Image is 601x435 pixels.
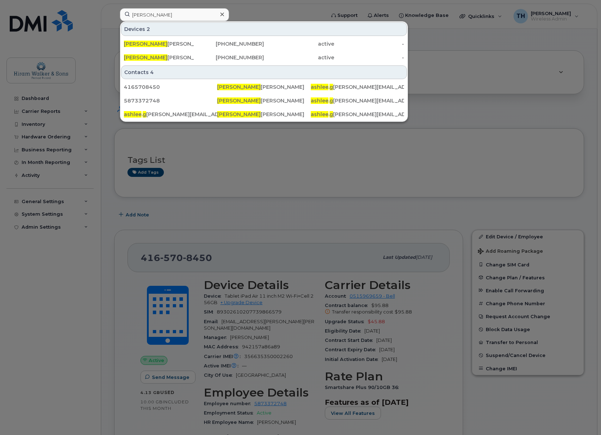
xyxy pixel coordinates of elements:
span: g [143,111,146,118]
span: ashlee [311,97,328,104]
span: g [329,97,333,104]
div: 5873372748 [124,97,217,104]
div: [PERSON_NAME] [217,83,310,91]
span: ashlee [311,111,328,118]
span: g [329,111,333,118]
span: [PERSON_NAME] [217,111,261,118]
span: [PERSON_NAME] [217,97,261,104]
a: ashlee.g[PERSON_NAME][EMAIL_ADDRESS][PERSON_NAME][DOMAIN_NAME][PERSON_NAME][PERSON_NAME]ashlee.g[... [121,108,407,121]
span: [PERSON_NAME] [124,54,167,61]
div: 4165708450 [124,83,217,91]
div: [PHONE_NUMBER] [194,54,264,61]
div: [PHONE_NUMBER] [194,40,264,47]
a: [PERSON_NAME][PERSON_NAME][PHONE_NUMBER]active- [121,51,407,64]
div: Devices [121,22,407,36]
span: 2 [147,26,150,33]
div: active [264,54,334,61]
div: active [264,40,334,47]
div: [PERSON_NAME] [124,40,194,47]
span: [PERSON_NAME] [124,41,167,47]
div: - [334,54,404,61]
div: . [PERSON_NAME][EMAIL_ADDRESS][PERSON_NAME][DOMAIN_NAME] [311,83,404,91]
div: Contacts [121,65,407,79]
div: - [334,40,404,47]
a: [PERSON_NAME][PERSON_NAME][PHONE_NUMBER]active- [121,37,407,50]
div: [PERSON_NAME] [124,54,194,61]
span: ashlee [311,84,328,90]
div: [PERSON_NAME] [217,97,310,104]
a: 5873372748[PERSON_NAME][PERSON_NAME]ashlee.g[PERSON_NAME][EMAIL_ADDRESS][PERSON_NAME][DOMAIN_NAME] [121,94,407,107]
a: 4165708450[PERSON_NAME][PERSON_NAME]ashlee.g[PERSON_NAME][EMAIL_ADDRESS][PERSON_NAME][DOMAIN_NAME] [121,81,407,93]
div: . [PERSON_NAME][EMAIL_ADDRESS][PERSON_NAME][DOMAIN_NAME] [311,111,404,118]
span: g [329,84,333,90]
span: [PERSON_NAME] [217,84,261,90]
div: . [PERSON_NAME][EMAIL_ADDRESS][PERSON_NAME][DOMAIN_NAME] [311,97,404,104]
span: ashlee [124,111,142,118]
span: 4 [150,69,154,76]
div: [PERSON_NAME] [217,111,310,118]
div: . [PERSON_NAME][EMAIL_ADDRESS][PERSON_NAME][DOMAIN_NAME] [124,111,217,118]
